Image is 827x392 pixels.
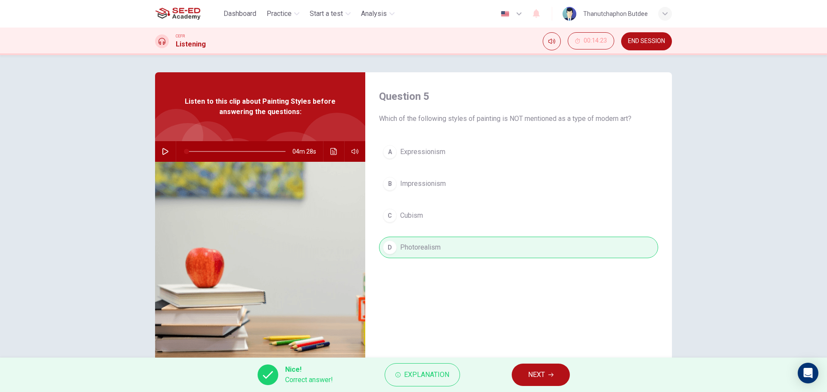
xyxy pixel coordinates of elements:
a: SE-ED Academy logo [155,5,220,22]
span: Dashboard [224,9,256,19]
span: 00:14:23 [584,37,607,44]
span: NEXT [528,369,545,381]
span: Nice! [285,364,333,375]
button: Analysis [358,6,398,22]
img: Listen to this clip about Painting Styles before answering the questions: [155,162,365,371]
h4: Question 5 [379,90,658,103]
button: Practice [263,6,303,22]
span: Listen to this clip about Painting Styles before answering the questions: [183,96,337,117]
span: 04m 28s [292,141,323,162]
span: END SESSION [628,38,665,45]
div: Open Intercom Messenger [798,363,818,383]
span: CEFR [176,33,185,39]
button: NEXT [512,364,570,386]
span: Correct answer! [285,375,333,385]
span: Start a test [310,9,343,19]
button: END SESSION [621,32,672,50]
div: Mute [543,32,561,50]
button: 00:14:23 [568,32,614,49]
img: en [500,11,510,17]
span: Practice [267,9,292,19]
span: Analysis [361,9,387,19]
span: Explanation [404,369,449,381]
img: Profile picture [563,7,576,21]
button: Explanation [385,363,460,386]
h1: Listening [176,39,206,49]
div: Thanutchaphon Butdee [583,9,648,19]
div: Hide [568,32,614,50]
button: Click to see the audio transcription [327,141,341,162]
button: Dashboard [220,6,260,22]
span: Which of the following styles of painting is NOT mentioned as a type of modern art? [379,114,658,124]
img: SE-ED Academy logo [155,5,200,22]
button: Start a test [306,6,354,22]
